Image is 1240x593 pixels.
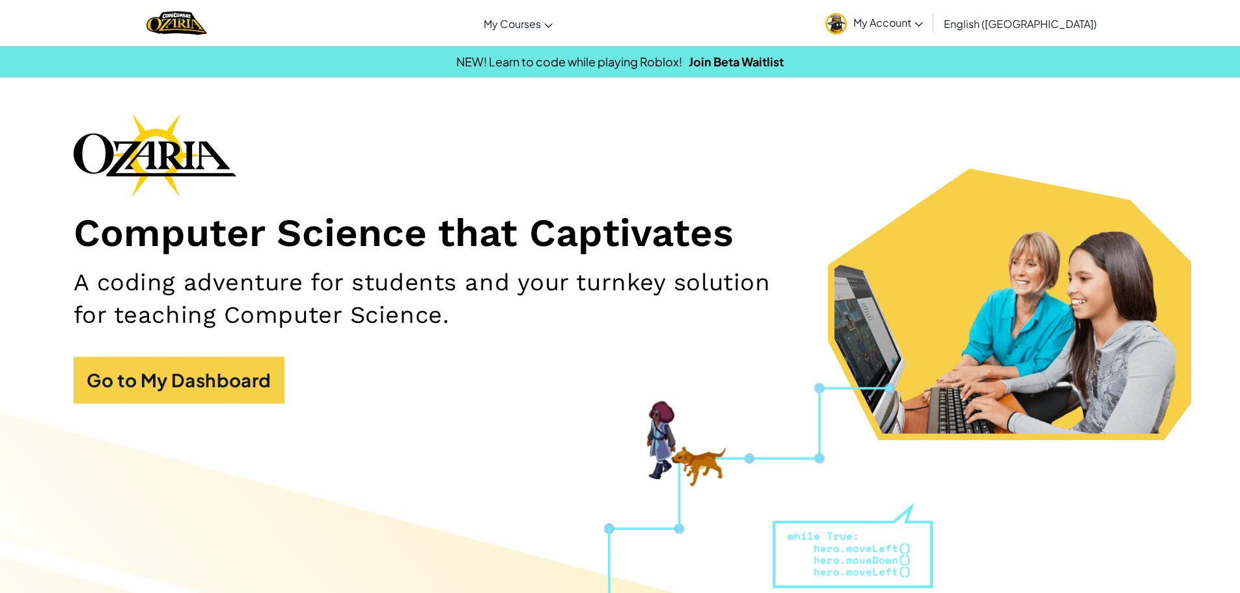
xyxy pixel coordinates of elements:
a: My Account [819,3,930,44]
a: Go to My Dashboard [74,357,284,404]
a: Join Beta Waitlist [689,54,784,69]
img: avatar [825,13,847,34]
span: My Account [853,16,923,29]
span: My Courses [484,17,541,31]
span: NEW! Learn to code while playing Roblox! [456,54,682,69]
span: English ([GEOGRAPHIC_DATA]) [944,17,1097,31]
img: Ozaria branding logo [74,113,236,197]
a: English ([GEOGRAPHIC_DATA]) [937,6,1103,41]
h2: A coding adventure for students and your turnkey solution for teaching Computer Science. [74,266,806,331]
a: Ozaria by CodeCombat logo [146,10,207,36]
img: Home [146,10,207,36]
h1: Computer Science that Captivates [74,210,1167,257]
a: My Courses [477,6,559,41]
